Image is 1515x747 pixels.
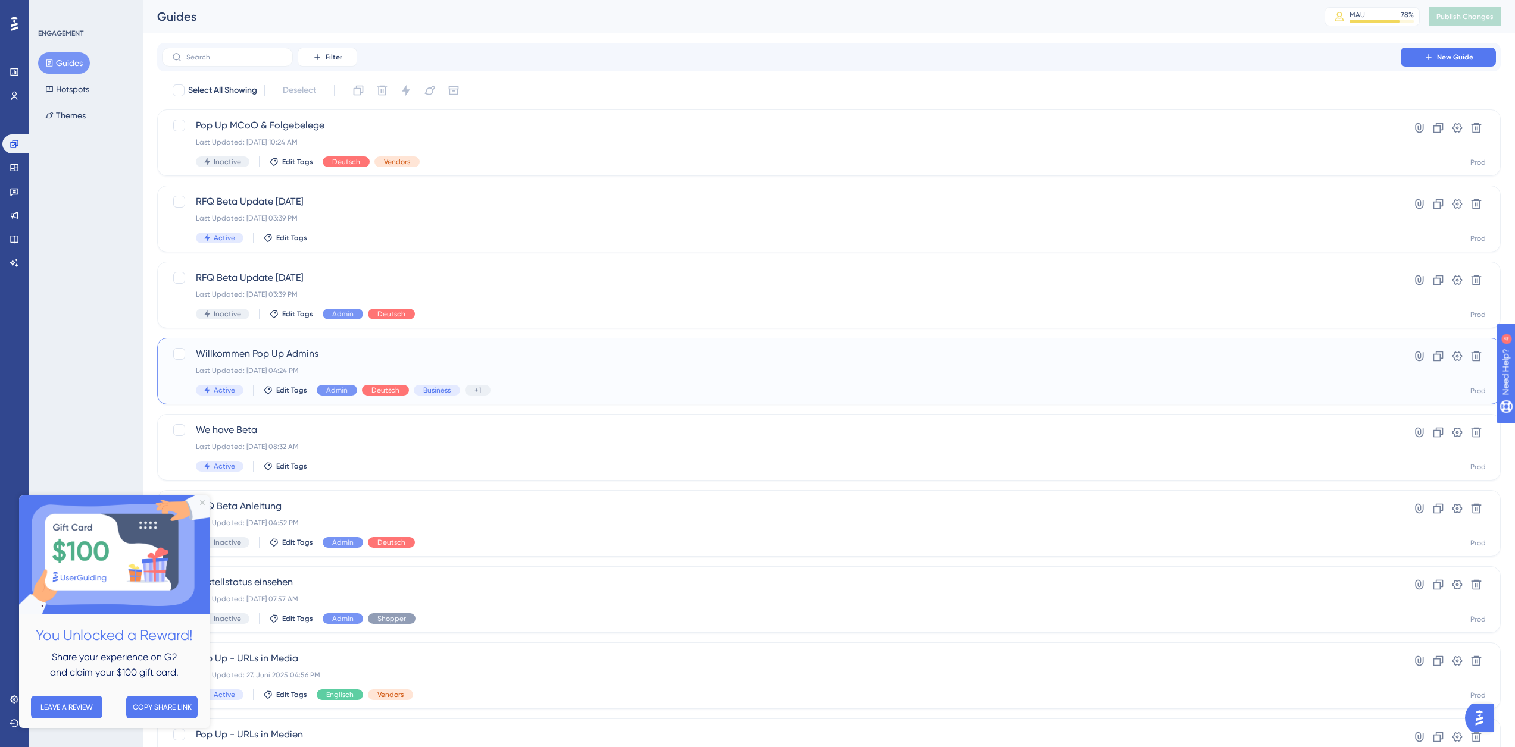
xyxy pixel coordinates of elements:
span: Englisch [326,690,354,699]
span: Deselect [283,83,316,98]
span: Admin [332,309,354,319]
h2: You Unlocked a Reward! [10,128,181,152]
div: Prod [1470,234,1486,243]
button: Edit Tags [263,462,307,471]
button: COPY SHARE LINK [107,200,179,223]
span: RFQ Beta Update [DATE] [196,271,1367,285]
span: and claim your $100 gift card. [31,171,160,183]
span: Willkommen Pop Up Admins [196,347,1367,361]
span: Vendors [377,690,404,699]
span: Filter [326,52,342,62]
span: Shopper [377,614,406,623]
span: Deutsch [377,309,405,319]
div: Last Updated: [DATE] 07:57 AM [196,594,1367,604]
span: Bestellstatus einsehen [196,575,1367,589]
span: +1 [474,385,481,395]
button: Edit Tags [269,309,313,319]
div: Prod [1470,690,1486,700]
div: Prod [1470,614,1486,624]
span: Edit Tags [276,233,307,243]
span: Admin [332,614,354,623]
div: MAU [1350,10,1365,20]
div: ENGAGEMENT [38,29,83,38]
span: Business [423,385,451,395]
div: 4 [83,6,86,15]
span: Deutsch [332,157,360,167]
div: Last Updated: 27. Juni 2025 04:56 PM [196,670,1367,680]
span: Edit Tags [282,538,313,547]
div: Guides [157,8,1295,25]
button: Edit Tags [263,385,307,395]
div: Last Updated: [DATE] 04:24 PM [196,366,1367,375]
span: Admin [332,538,354,547]
button: New Guide [1401,48,1496,67]
button: Deselect [272,80,327,101]
span: Active [214,690,235,699]
div: Close Preview [181,5,186,10]
span: Select All Showing [188,83,257,98]
span: New Guide [1437,52,1473,62]
button: Edit Tags [269,614,313,623]
span: Active [214,385,235,395]
button: LEAVE A REVIEW [12,200,83,223]
div: Prod [1470,538,1486,548]
div: Last Updated: [DATE] 08:32 AM [196,442,1367,451]
span: Edit Tags [276,385,307,395]
input: Search [186,53,283,61]
span: Edit Tags [282,614,313,623]
button: Edit Tags [263,690,307,699]
span: Publish Changes [1436,12,1494,21]
button: Hotspots [38,79,96,100]
span: We have Beta [196,423,1367,437]
span: Admin [326,385,348,395]
button: Guides [38,52,90,74]
span: Pop Up - URLs in Media [196,651,1367,666]
span: Inactive [214,157,241,167]
span: Edit Tags [276,462,307,471]
button: Themes [38,105,93,126]
div: Prod [1470,310,1486,319]
button: Publish Changes [1429,7,1501,26]
span: Edit Tags [276,690,307,699]
div: Last Updated: [DATE] 03:39 PM [196,214,1367,223]
span: RFQ Beta Anleitung [196,499,1367,513]
span: Pop Up MCoO & Folgebelege [196,118,1367,133]
span: Deutsch [377,538,405,547]
span: Active [214,233,235,243]
span: Share your experience on G2 [33,156,158,167]
span: Inactive [214,538,241,547]
div: Prod [1470,462,1486,472]
button: Filter [298,48,357,67]
div: Prod [1470,386,1486,396]
div: Last Updated: [DATE] 03:39 PM [196,290,1367,299]
span: Need Help? [28,3,74,17]
span: Edit Tags [282,309,313,319]
span: Inactive [214,614,241,623]
span: Pop Up - URLs in Medien [196,727,1367,742]
div: Last Updated: [DATE] 10:24 AM [196,137,1367,147]
span: Inactive [214,309,241,319]
span: RFQ Beta Update [DATE] [196,194,1367,209]
span: Active [214,462,235,471]
button: Edit Tags [269,538,313,547]
span: Vendors [384,157,410,167]
button: Edit Tags [263,233,307,243]
div: 78 % [1401,10,1414,20]
div: Prod [1470,158,1486,167]
div: Last Updated: [DATE] 04:52 PM [196,518,1367,528]
span: Edit Tags [282,157,313,167]
span: Deutsch [371,385,399,395]
iframe: UserGuiding AI Assistant Launcher [1465,700,1501,736]
button: Edit Tags [269,157,313,167]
